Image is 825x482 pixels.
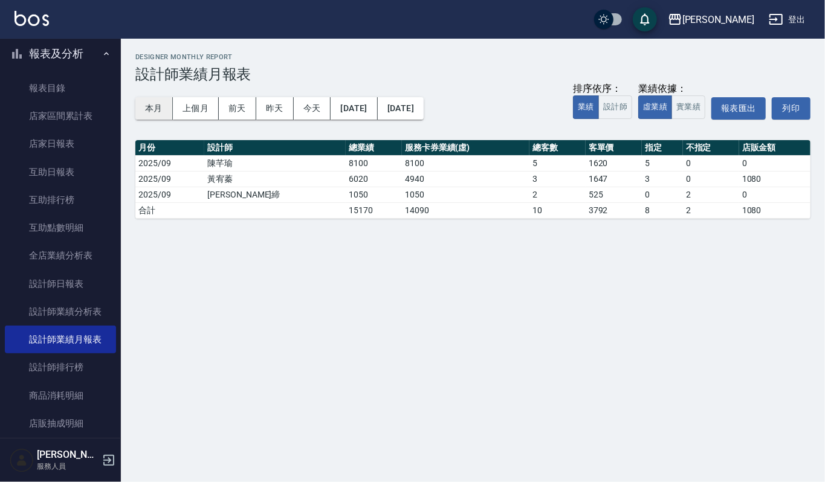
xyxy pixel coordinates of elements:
th: 客單價 [586,140,642,156]
button: 今天 [294,97,331,120]
a: 互助排行榜 [5,186,116,214]
td: 2 [683,187,739,202]
button: 設計師 [598,95,632,119]
td: 陳芊瑜 [204,155,346,171]
button: 實業績 [671,95,705,119]
td: 6020 [346,171,402,187]
h3: 設計師業績月報表 [135,66,810,83]
td: 15170 [346,202,402,218]
h5: [PERSON_NAME] [37,449,99,461]
a: 商品消耗明細 [5,382,116,410]
td: 2 [529,187,586,202]
td: 1620 [586,155,642,171]
button: 報表及分析 [5,38,116,69]
td: 1080 [739,202,810,218]
button: [PERSON_NAME] [663,7,759,32]
button: 昨天 [256,97,294,120]
td: 1080 [739,171,810,187]
a: 互助點數明細 [5,214,116,242]
th: 設計師 [204,140,346,156]
a: 店販抽成明細 [5,410,116,437]
td: 10 [529,202,586,218]
button: 列印 [772,97,810,120]
a: 設計師排行榜 [5,353,116,381]
td: 5 [529,155,586,171]
th: 月份 [135,140,204,156]
td: 2025/09 [135,171,204,187]
td: [PERSON_NAME]締 [204,187,346,202]
td: 1050 [402,187,529,202]
td: 0 [739,187,810,202]
a: 設計師業績分析表 [5,298,116,326]
td: 0 [642,187,683,202]
td: 3792 [586,202,642,218]
a: 互助日報表 [5,158,116,186]
td: 3 [642,171,683,187]
button: 本月 [135,97,173,120]
button: 前天 [219,97,256,120]
th: 服務卡券業績(虛) [402,140,529,156]
td: 4940 [402,171,529,187]
td: 2025/09 [135,187,204,202]
button: 業績 [573,95,599,119]
div: 排序依序： [573,83,632,95]
td: 8 [642,202,683,218]
td: 合計 [135,202,204,218]
p: 服務人員 [37,461,99,472]
td: 1050 [346,187,402,202]
td: 14090 [402,202,529,218]
td: 2 [683,202,739,218]
th: 總客數 [529,140,586,156]
button: 報表匯出 [711,97,766,120]
button: [DATE] [331,97,377,120]
button: 虛業績 [638,95,672,119]
img: Person [10,448,34,472]
div: [PERSON_NAME] [682,12,754,27]
td: 0 [739,155,810,171]
th: 不指定 [683,140,739,156]
td: 1647 [586,171,642,187]
a: 收支分類明細表 [5,437,116,465]
a: 報表目錄 [5,74,116,102]
h2: Designer Monthly Report [135,53,810,61]
td: 8100 [346,155,402,171]
a: 全店業績分析表 [5,242,116,269]
a: 店家日報表 [5,130,116,158]
td: 8100 [402,155,529,171]
button: [DATE] [378,97,424,120]
th: 總業績 [346,140,402,156]
td: 3 [529,171,586,187]
table: a dense table [135,140,810,219]
button: 登出 [764,8,810,31]
th: 店販金額 [739,140,810,156]
th: 指定 [642,140,683,156]
td: 0 [683,155,739,171]
td: 0 [683,171,739,187]
a: 設計師日報表 [5,270,116,298]
td: 525 [586,187,642,202]
a: 店家區間累計表 [5,102,116,130]
td: 5 [642,155,683,171]
div: 業績依據： [638,83,705,95]
img: Logo [15,11,49,26]
a: 設計師業績月報表 [5,326,116,353]
button: 上個月 [173,97,219,120]
td: 2025/09 [135,155,204,171]
button: save [633,7,657,31]
td: 黃宥蓁 [204,171,346,187]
